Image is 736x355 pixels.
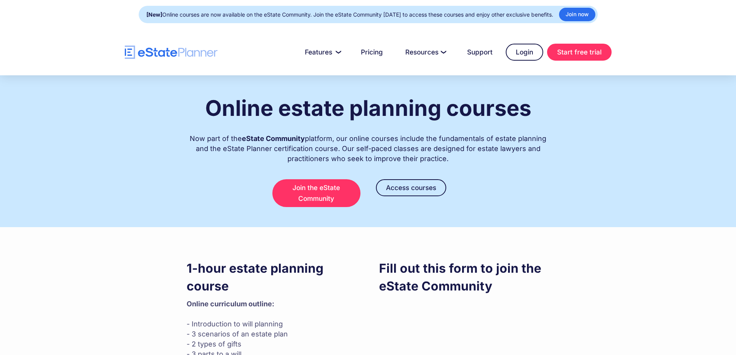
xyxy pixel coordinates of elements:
[547,44,612,61] a: Start free trial
[187,126,550,164] div: Now part of the platform, our online courses include the fundamentals of estate planning and the ...
[379,260,550,295] h3: Fill out this form to join the eState Community
[296,44,348,60] a: Features
[506,44,543,61] a: Login
[458,44,502,60] a: Support
[187,260,357,295] h3: 1-hour estate planning course
[396,44,454,60] a: Resources
[146,11,162,18] strong: [New]
[146,9,553,20] div: Online courses are now available on the eState Community. Join the eState Community [DATE] to acc...
[205,96,531,120] h1: Online estate planning courses
[242,134,305,143] strong: eState Community
[376,179,446,196] a: Access courses
[125,46,218,59] a: home
[187,300,274,308] strong: Online curriculum outline: ‍
[559,8,595,21] a: Join now
[352,44,392,60] a: Pricing
[272,179,360,207] a: Join the eState Community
